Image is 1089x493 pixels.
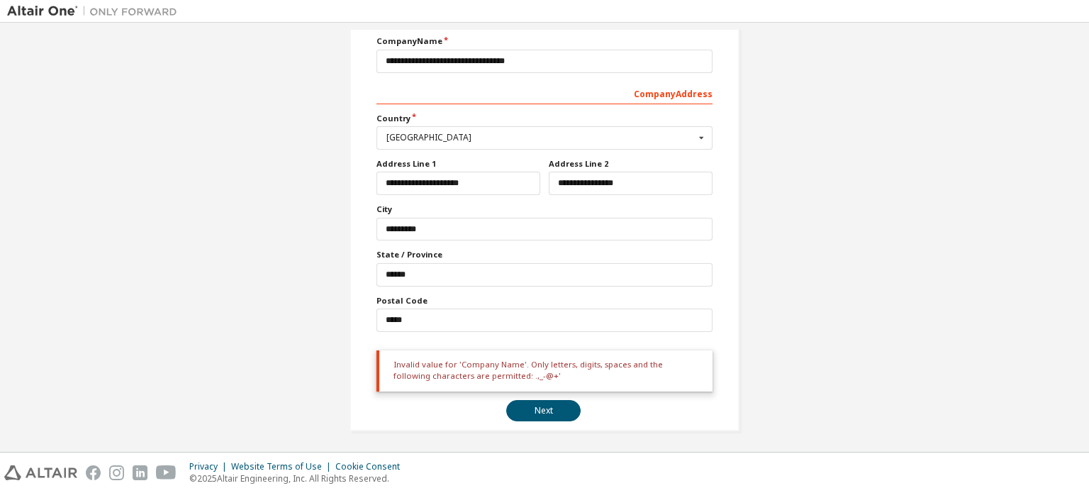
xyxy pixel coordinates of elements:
p: © 2025 Altair Engineering, Inc. All Rights Reserved. [189,472,408,484]
label: Company Name [376,35,713,47]
img: Altair One [7,4,184,18]
img: facebook.svg [86,465,101,480]
label: Postal Code [376,295,713,306]
label: City [376,204,713,215]
img: altair_logo.svg [4,465,77,480]
label: State / Province [376,249,713,260]
div: Cookie Consent [335,461,408,472]
img: youtube.svg [156,465,177,480]
img: instagram.svg [109,465,124,480]
div: [GEOGRAPHIC_DATA] [386,133,695,142]
label: Address Line 2 [549,158,713,170]
div: Website Terms of Use [231,461,335,472]
div: Invalid value for 'Company Name'. Only letters, digits, spaces and the following characters are p... [376,350,713,392]
label: Address Line 1 [376,158,540,170]
div: Company Address [376,82,713,104]
div: Privacy [189,461,231,472]
img: linkedin.svg [133,465,147,480]
button: Next [506,400,581,421]
label: Country [376,113,713,124]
